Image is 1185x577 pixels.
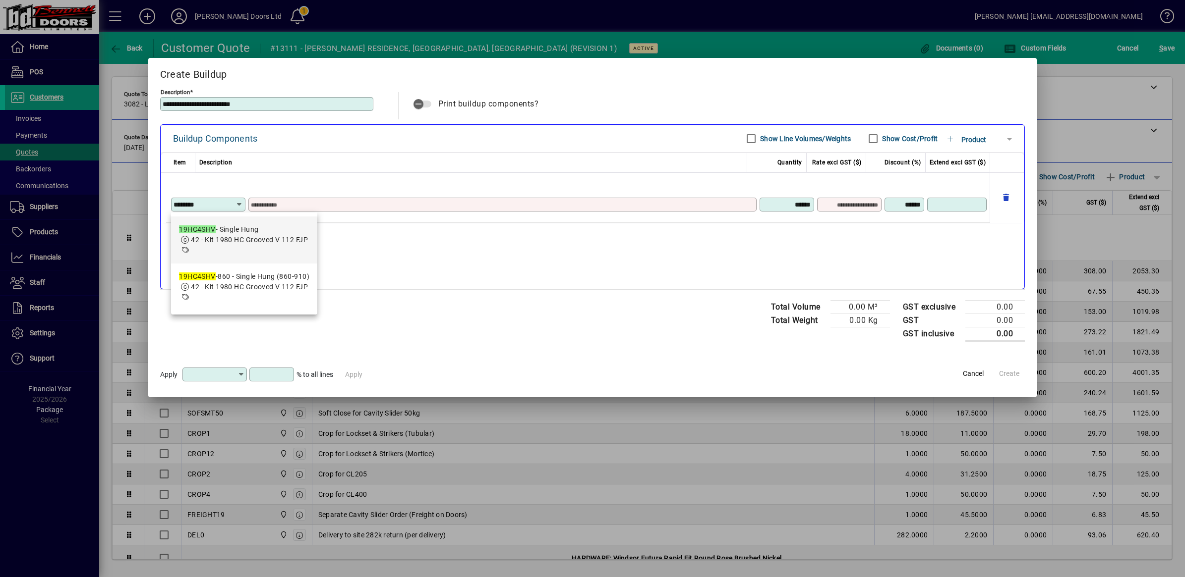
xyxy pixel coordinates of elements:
[898,327,966,341] td: GST inclusive
[885,157,921,168] span: Discount (%)
[191,283,308,291] span: 42 - Kit 1980 HC Grooved V 112 FJP
[758,134,851,144] label: Show Line Volumes/Weights
[191,236,308,244] span: 42 - Kit 1980 HC Grooved V 112 FJP
[777,157,802,168] span: Quantity
[957,365,989,382] button: Cancel
[296,370,333,378] span: % to all lines
[766,314,830,327] td: Total Weight
[179,224,308,235] div: - Single Hung
[438,99,539,108] span: Print buildup components?
[173,131,258,147] div: Buildup Components
[179,271,309,282] div: -860 - Single Hung (860-910)
[179,272,216,280] em: 19HC4SHV
[898,300,966,314] td: GST exclusive
[993,365,1025,382] button: Create
[160,370,178,378] span: Apply
[830,300,890,314] td: 0.00 M³
[171,216,317,263] mat-option: 19HC4SHV - Single Hung
[161,88,190,95] mat-label: Description
[898,314,966,327] td: GST
[148,58,1037,87] h2: Create Buildup
[171,263,317,311] mat-option: 19HC4SHV-860 - Single Hung (860-910)
[174,157,186,168] span: Item
[999,368,1019,379] span: Create
[880,134,938,144] label: Show Cost/Profit
[963,368,984,379] span: Cancel
[965,300,1025,314] td: 0.00
[766,300,830,314] td: Total Volume
[199,157,233,168] span: Description
[179,225,216,233] em: 19HC4SHV
[965,314,1025,327] td: 0.00
[965,327,1025,341] td: 0.00
[930,157,986,168] span: Extend excl GST ($)
[812,157,862,168] span: Rate excl GST ($)
[830,314,890,327] td: 0.00 Kg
